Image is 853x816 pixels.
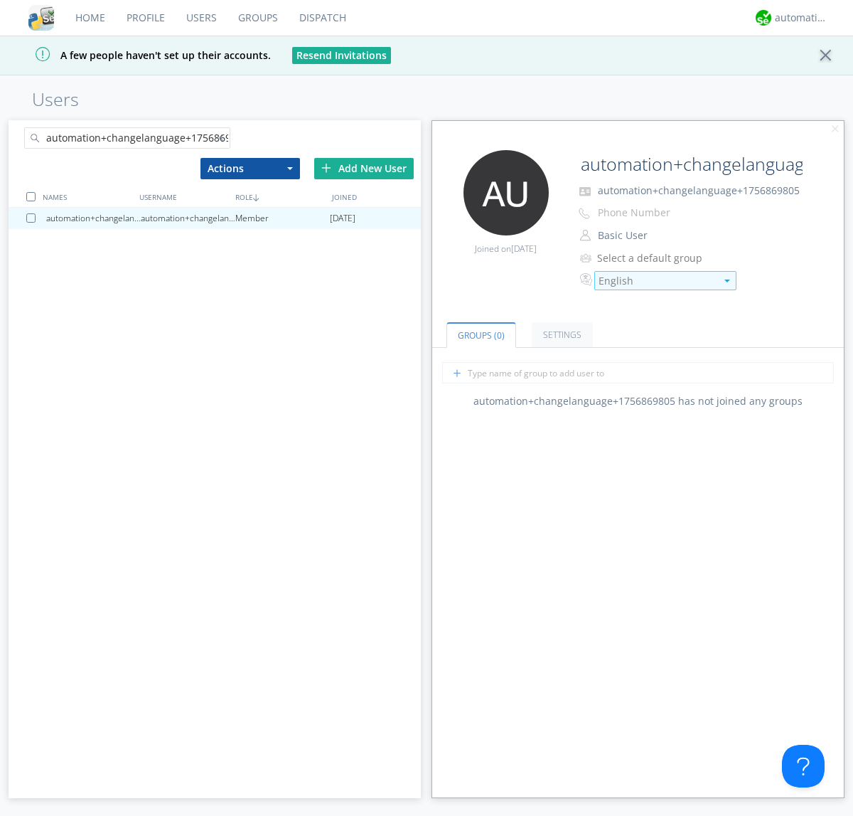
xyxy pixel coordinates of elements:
[235,208,330,229] div: Member
[830,124,840,134] img: cancel.svg
[475,243,537,255] span: Joined on
[28,5,54,31] img: cddb5a64eb264b2086981ab96f4c1ba7
[575,150,805,179] input: Name
[321,163,331,173] img: plus.svg
[136,186,232,207] div: USERNAME
[580,230,591,241] img: person-outline.svg
[599,274,716,288] div: English
[141,208,235,229] div: automation+changelanguage+1756869805
[597,251,716,265] div: Select a default group
[314,158,414,179] div: Add New User
[775,11,828,25] div: automation+atlas
[24,127,230,149] input: Search users
[511,243,537,255] span: [DATE]
[328,186,424,207] div: JOINED
[442,362,834,383] input: Type name of group to add user to
[432,394,844,408] div: automation+changelanguage+1756869805 has not joined any groups
[580,248,594,267] img: icon-alert-users-thin-outline.svg
[39,186,135,207] div: NAMES
[756,10,771,26] img: d2d01cd9b4174d08988066c6d424eccd
[593,226,735,245] button: Basic User
[232,186,328,207] div: ROLE
[9,208,421,229] a: automation+changelanguage+1756869805automation+changelanguage+1756869805Member[DATE]
[200,158,300,179] button: Actions
[598,184,800,197] span: automation+changelanguage+1756869805
[463,150,549,235] img: 373638.png
[580,271,594,288] img: In groups with Translation enabled, this user's messages will be automatically translated to and ...
[292,47,391,64] button: Resend Invitations
[46,208,141,229] div: automation+changelanguage+1756869805
[724,280,730,282] img: caret-down-sm.svg
[782,745,825,788] iframe: Toggle Customer Support
[330,208,355,229] span: [DATE]
[446,322,516,348] a: Groups (0)
[11,48,271,62] span: A few people haven't set up their accounts.
[579,208,590,219] img: phone-outline.svg
[532,322,593,347] a: Settings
